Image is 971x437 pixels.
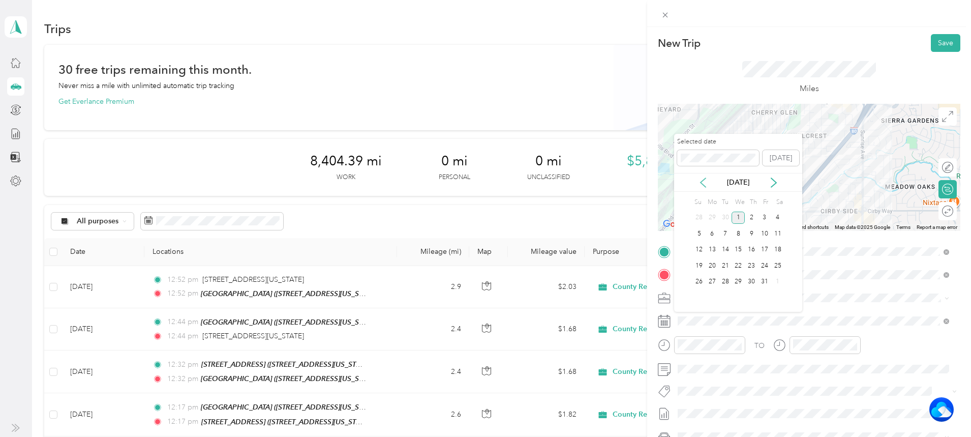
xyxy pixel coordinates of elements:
p: Miles [800,82,819,95]
div: 1 [732,212,745,224]
div: Tu [720,195,730,210]
div: 27 [706,276,719,288]
div: Fr [762,195,771,210]
div: 20 [706,259,719,272]
div: 15 [732,244,745,256]
div: We [733,195,745,210]
div: 5 [692,227,706,240]
div: 22 [732,259,745,272]
div: 30 [745,276,758,288]
div: 10 [758,227,771,240]
div: 8 [732,227,745,240]
div: TO [754,340,765,351]
iframe: Everlance-gr Chat Button Frame [914,380,971,437]
div: 26 [692,276,706,288]
div: 25 [771,259,784,272]
div: 30 [719,212,732,224]
div: Mo [706,195,717,210]
div: 16 [745,244,758,256]
div: 24 [758,259,771,272]
div: Sa [775,195,784,210]
div: 1 [771,276,784,288]
div: 14 [719,244,732,256]
div: 28 [719,276,732,288]
div: 9 [745,227,758,240]
div: Th [748,195,758,210]
span: Map data ©2025 Google [835,224,890,230]
button: Keyboard shortcuts [785,224,829,231]
div: 19 [692,259,706,272]
button: [DATE] [763,150,799,166]
div: 28 [692,212,706,224]
a: Report a map error [917,224,957,230]
p: [DATE] [717,177,760,188]
label: Selected date [677,137,759,147]
button: Save [931,34,960,52]
img: Google [660,218,694,231]
div: 23 [745,259,758,272]
div: 21 [719,259,732,272]
div: 3 [758,212,771,224]
div: 12 [692,244,706,256]
div: 18 [771,244,784,256]
div: Su [692,195,702,210]
div: 7 [719,227,732,240]
div: 17 [758,244,771,256]
p: New Trip [658,36,701,50]
div: 13 [706,244,719,256]
a: Open this area in Google Maps (opens a new window) [660,218,694,231]
div: 29 [706,212,719,224]
div: 6 [706,227,719,240]
div: 31 [758,276,771,288]
div: 11 [771,227,784,240]
div: 4 [771,212,784,224]
a: Terms (opens in new tab) [896,224,911,230]
div: 2 [745,212,758,224]
div: 29 [732,276,745,288]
